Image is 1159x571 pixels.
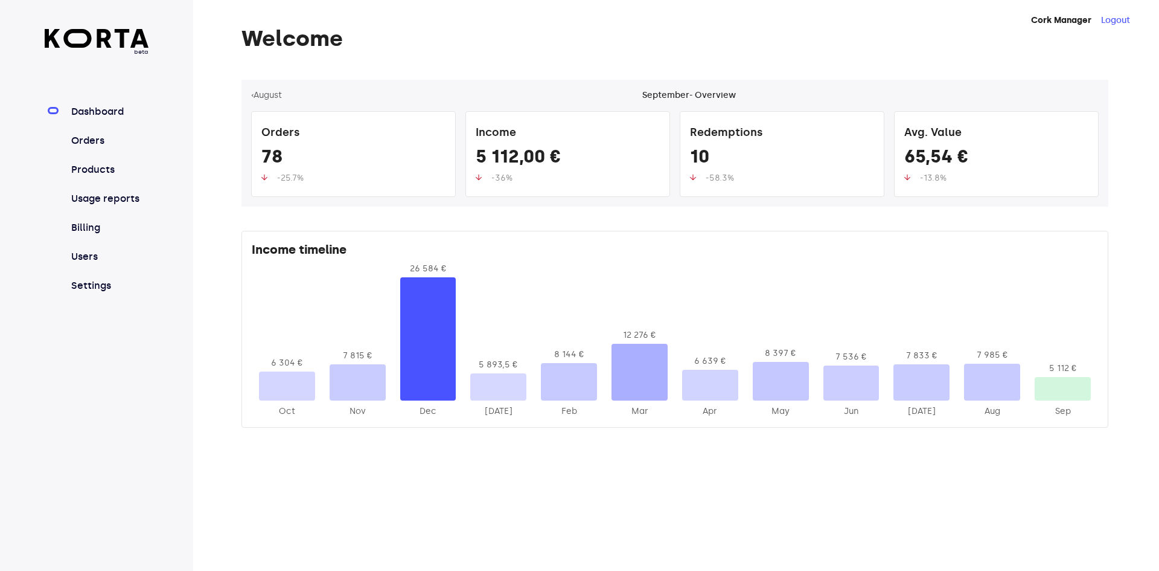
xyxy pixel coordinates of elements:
a: Billing [69,221,149,235]
div: 7 985 € [964,349,1020,361]
img: up [690,174,696,181]
div: 2025-Jul [893,405,950,418]
span: -58.3% [706,173,734,183]
div: 8 397 € [753,347,809,360]
a: Dashboard [69,105,149,119]
div: 2024-Dec [400,405,456,418]
a: beta [45,29,149,56]
div: 7 536 € [823,351,880,363]
div: Income [476,121,660,146]
a: Settings [69,279,149,293]
div: 8 144 € [541,349,597,361]
div: 2024-Nov [330,405,386,418]
span: beta [45,48,149,56]
div: 65,54 € [904,146,1088,172]
span: -13.8% [920,173,947,183]
div: 2025-Apr [682,405,738,418]
div: 5 893,5 € [470,359,526,371]
div: 6 639 € [682,355,738,367]
div: 2025-Mar [611,405,668,418]
div: 26 584 € [400,263,456,275]
div: 5 112,00 € [476,146,660,172]
div: Redemptions [690,121,874,146]
h1: Welcome [241,27,1108,51]
div: September - Overview [642,89,736,102]
div: 7 815 € [330,350,386,362]
a: Products [69,163,149,177]
a: Users [69,250,149,264]
strong: Cork Manager [1031,15,1091,25]
button: ‹August [251,89,282,102]
div: 2025-Feb [541,405,597,418]
div: 12 276 € [611,329,668,341]
img: Korta [45,29,149,48]
div: 10 [690,146,874,172]
a: Orders [69,134,149,148]
div: 2025-Jun [823,405,880,418]
span: -25.7% [277,173,304,183]
div: 2024-Oct [259,405,315,418]
div: 2025-Aug [964,405,1020,418]
div: 7 833 € [893,350,950,362]
div: Avg. Value [904,121,1088,146]
div: 2025-Sep [1035,405,1091,418]
img: up [476,174,482,181]
a: Usage reports [69,192,149,206]
div: 5 112 € [1035,363,1091,375]
span: -36% [491,173,512,183]
img: up [261,174,267,181]
div: 6 304 € [259,357,315,369]
div: Orders [261,121,445,146]
div: Income timeline [252,241,1098,263]
div: 78 [261,146,445,172]
button: Logout [1101,15,1130,27]
img: up [904,174,910,181]
div: 2025-Jan [470,405,526,418]
div: 2025-May [753,405,809,418]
